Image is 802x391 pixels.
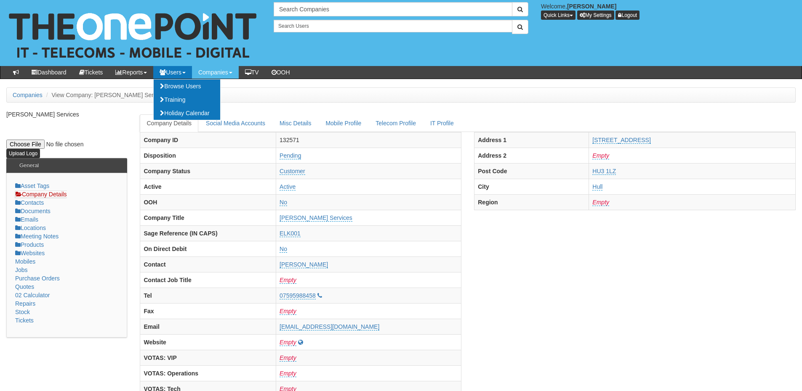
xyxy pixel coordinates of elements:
li: View Company: [PERSON_NAME] Services [44,91,167,99]
a: Tickets [73,66,109,79]
b: [PERSON_NAME] [567,3,616,10]
th: On Direct Debit [140,241,276,256]
th: Website [140,334,276,350]
input: Upload Logo [6,149,40,158]
th: Company Status [140,163,276,179]
a: Customer [280,168,305,175]
a: Training [154,93,220,106]
a: Companies [13,92,43,98]
a: Hull [592,183,602,190]
a: Products [15,241,44,248]
th: Sage Reference (IN CAPS) [140,225,276,241]
a: Documents [15,208,51,214]
a: Empty [280,339,296,346]
a: HU3 1LZ [592,168,616,175]
a: Jobs [15,267,28,273]
td: 132571 [276,132,461,148]
a: 07595988458 [280,292,316,299]
th: Region [474,194,589,210]
a: IT Profile [424,114,461,132]
a: Mobiles [15,258,35,265]
a: Meeting Notes [15,233,59,240]
input: Search Companies [274,2,512,16]
a: Stock [15,309,30,315]
th: Company Title [140,210,276,225]
a: [PERSON_NAME] Services [280,214,352,222]
a: No [280,199,287,206]
a: Quotes [15,283,34,290]
th: Email [140,319,276,334]
a: Browse Users [154,79,220,93]
a: Asset Tags [15,182,49,189]
a: Logout [615,11,639,20]
a: Empty [280,354,296,362]
a: OOH [265,66,296,79]
th: VOTAS: Operations [140,365,276,381]
input: Search Users [274,20,512,32]
a: ELK001 [280,230,301,237]
a: No [280,246,287,253]
a: My Settings [577,11,614,20]
a: Holiday Calendar [154,106,220,120]
a: Dashboard [25,66,73,79]
th: Tel [140,288,276,303]
a: Mobile Profile [319,114,368,132]
a: [PERSON_NAME] [280,261,328,268]
th: Company ID [140,132,276,148]
a: Contacts [15,199,44,206]
th: Disposition [140,148,276,163]
th: Active [140,179,276,194]
p: [PERSON_NAME] Services [6,110,127,119]
a: Repairs [15,300,35,307]
a: Company Details [15,190,67,198]
a: Pending [280,152,301,159]
a: 02 Calculator [15,292,50,299]
a: Tickets [15,317,34,324]
th: Fax [140,303,276,319]
a: Locations [15,225,46,231]
a: Emails [15,216,38,223]
a: Misc Details [273,114,318,132]
a: Purchase Orders [15,275,60,282]
button: Quick Links [541,11,576,20]
th: Contact Job Title [140,272,276,288]
a: Reports [109,66,153,79]
a: Empty [592,199,609,206]
th: Address 2 [474,148,589,163]
a: Empty [592,152,609,159]
div: Welcome, [535,2,802,20]
a: Social Media Accounts [199,114,272,132]
a: Company Details [140,114,198,132]
a: Empty [280,277,296,284]
th: Contact [140,256,276,272]
th: VOTAS: VIP [140,350,276,365]
a: Empty [280,308,296,315]
a: Users [153,66,192,79]
a: Empty [280,370,296,377]
a: Telecom Profile [369,114,423,132]
a: TV [239,66,265,79]
th: Address 1 [474,132,589,148]
th: OOH [140,194,276,210]
a: Companies [192,66,239,79]
a: Websites [15,250,45,256]
a: [STREET_ADDRESS] [592,137,650,144]
h3: General [15,159,43,173]
a: [EMAIL_ADDRESS][DOMAIN_NAME] [280,323,379,330]
a: Active [280,183,296,190]
th: City [474,179,589,194]
th: Post Code [474,163,589,179]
